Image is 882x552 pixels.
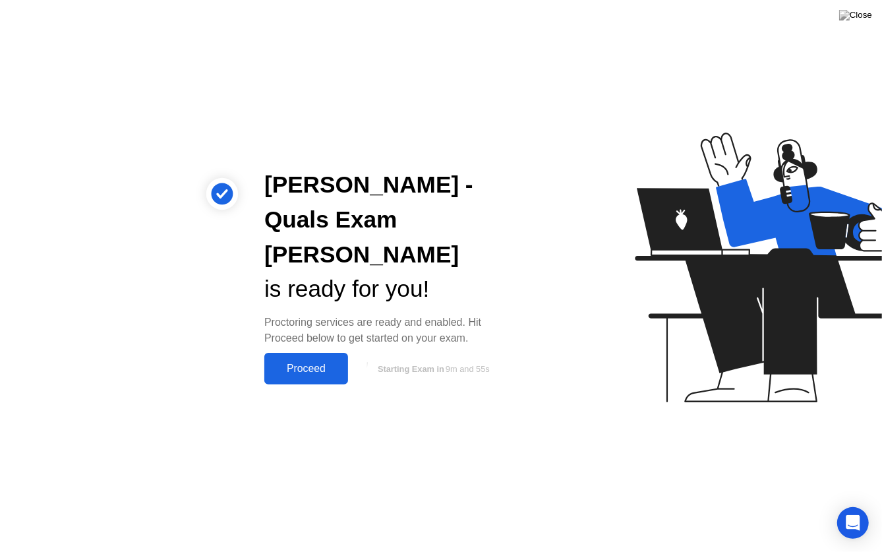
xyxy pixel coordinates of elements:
[264,168,510,272] div: [PERSON_NAME] - Quals Exam [PERSON_NAME]
[446,364,490,374] span: 9m and 55s
[264,315,510,346] div: Proctoring services are ready and enabled. Hit Proceed below to get started on your exam.
[839,10,872,20] img: Close
[264,272,510,307] div: is ready for you!
[837,507,869,539] div: Open Intercom Messenger
[355,356,510,381] button: Starting Exam in9m and 55s
[264,353,348,384] button: Proceed
[268,363,344,375] div: Proceed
